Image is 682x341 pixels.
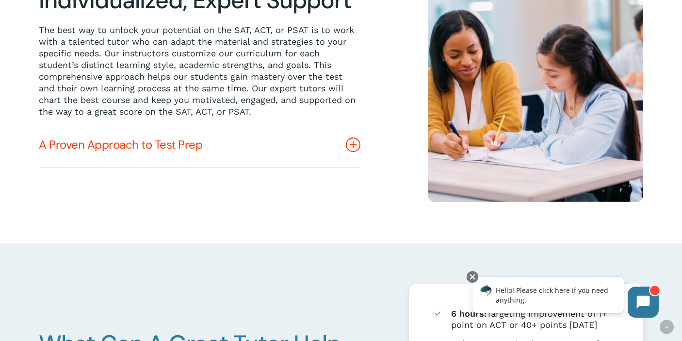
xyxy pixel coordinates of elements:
[451,308,487,319] strong: 6 hours:
[39,24,360,118] p: The best way to unlock your potential on the SAT, ACT, or PSAT is to work with a talented tutor w...
[462,269,668,327] iframe: Chatbot
[433,308,619,331] li: Targeting improvement of 1+ point on ACT or 40+ points [DATE]
[39,122,360,167] a: A Proven Approach to Test Prep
